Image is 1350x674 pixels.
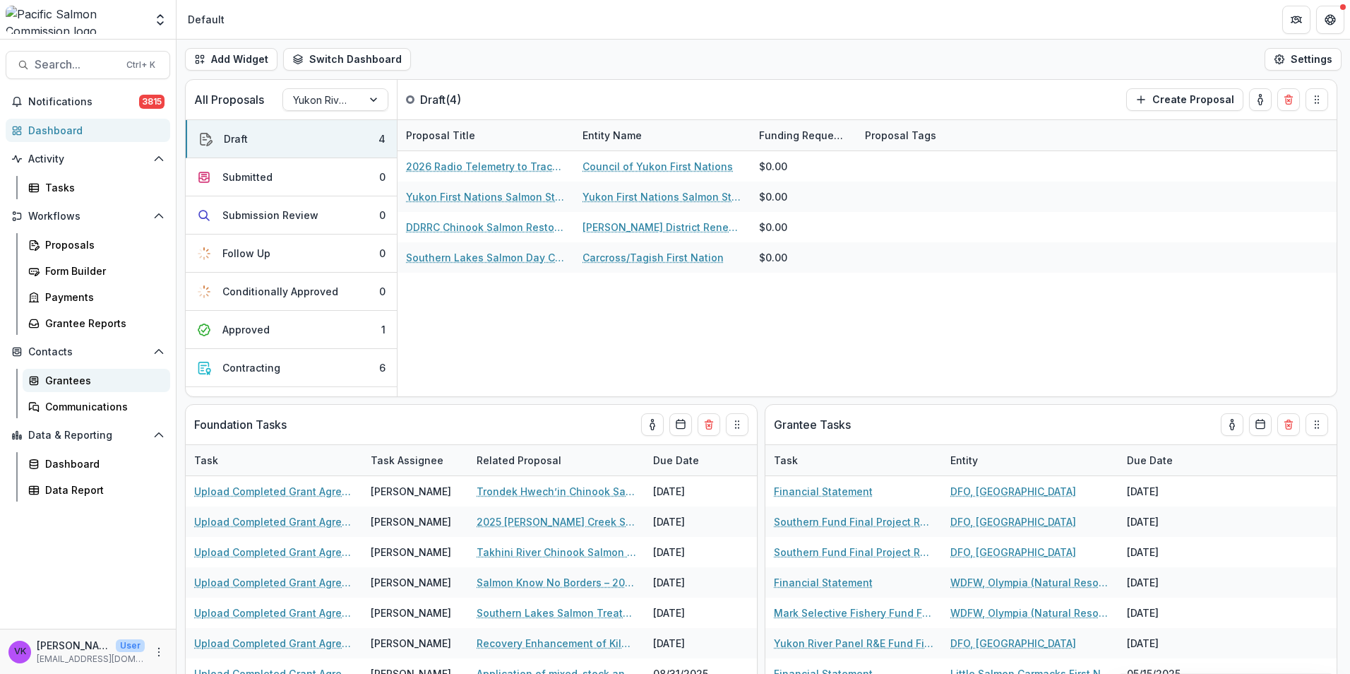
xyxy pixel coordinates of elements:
[378,131,386,146] div: 4
[186,273,397,311] button: Conditionally Approved0
[398,120,574,150] div: Proposal Title
[1306,413,1328,436] button: Drag
[371,545,451,560] div: [PERSON_NAME]
[1118,567,1224,598] div: [DATE]
[765,445,942,475] div: Task
[645,537,751,567] div: [DATE]
[23,233,170,256] a: Proposals
[774,636,933,651] a: Yukon River Panel R&E Fund Final Project Report
[23,259,170,283] a: Form Builder
[23,176,170,199] a: Tasks
[406,220,566,235] a: DDRRC Chinook Salmon Restoration Project
[1126,88,1243,111] button: Create Proposal
[583,250,724,265] a: Carcross/Tagish First Nation
[1277,88,1300,111] button: Delete card
[774,575,873,590] a: Financial Statement
[477,484,636,499] a: Trondek Hwech’in Chinook Salmon Monitoring and Restoration Investigations (Formally Klondike Rive...
[186,158,397,196] button: Submitted0
[283,48,411,71] button: Switch Dashboard
[765,453,806,468] div: Task
[698,413,720,436] button: Delete card
[186,349,397,387] button: Contracting6
[185,48,277,71] button: Add Widget
[950,514,1076,529] a: DFO, [GEOGRAPHIC_DATA]
[6,148,170,170] button: Open Activity
[28,153,148,165] span: Activity
[398,128,484,143] div: Proposal Title
[6,90,170,113] button: Notifications3815
[150,6,170,34] button: Open entity switcher
[124,57,158,73] div: Ctrl + K
[1265,48,1342,71] button: Settings
[942,445,1118,475] div: Entity
[645,507,751,537] div: [DATE]
[362,445,468,475] div: Task Assignee
[194,575,354,590] a: Upload Completed Grant Agreements
[222,360,280,375] div: Contracting
[6,424,170,447] button: Open Data & Reporting
[856,120,1033,150] div: Proposal Tags
[477,636,636,651] a: Recovery Enhancement of Kilbella-Chuckwalla Chinook, [DATE]-[DATE]
[774,416,851,433] p: Grantee Tasks
[23,395,170,418] a: Communications
[950,605,1110,620] a: WDFW, Olympia (Natural Resources Building, [STREET_ADDRESS][US_STATE]
[759,159,787,174] div: $0.00
[6,205,170,227] button: Open Workflows
[1249,88,1272,111] button: toggle-assigned-to-me
[645,445,751,475] div: Due Date
[751,128,856,143] div: Funding Requested
[23,478,170,502] a: Data Report
[45,399,159,414] div: Communications
[645,598,751,628] div: [DATE]
[379,284,386,299] div: 0
[194,545,354,560] a: Upload Completed Grant Agreements
[28,211,148,223] span: Workflows
[186,445,362,475] div: Task
[1249,413,1272,436] button: Calendar
[14,647,26,656] div: Victor Keong
[186,196,397,235] button: Submission Review0
[139,95,165,109] span: 3815
[371,575,451,590] div: [PERSON_NAME]
[194,416,287,433] p: Foundation Tasks
[150,644,167,661] button: More
[477,545,636,560] a: Takhini River Chinook Salmon Sonar Project – Year 5
[379,208,386,223] div: 0
[362,453,452,468] div: Task Assignee
[477,605,636,620] a: Southern Lakes Salmon Treaty Simulation - Youth Perspectives and Solutions
[774,484,873,499] a: Financial Statement
[406,159,566,174] a: 2026 Radio Telemetry to Track Tagged Chinook Salmon
[45,316,159,331] div: Grantee Reports
[28,123,159,138] div: Dashboard
[645,453,707,468] div: Due Date
[379,246,386,261] div: 0
[1221,413,1243,436] button: toggle-assigned-to-me
[6,119,170,142] a: Dashboard
[856,128,945,143] div: Proposal Tags
[1118,598,1224,628] div: [DATE]
[726,413,748,436] button: Drag
[194,605,354,620] a: Upload Completed Grant Agreements
[222,170,273,184] div: Submitted
[574,120,751,150] div: Entity Name
[406,189,566,204] a: Yukon First Nations Salmon Stewardship Alliance - 2025 - Yukon River Panel R&E Fund - Project Pro...
[645,476,751,507] div: [DATE]
[1118,453,1181,468] div: Due Date
[379,360,386,375] div: 6
[583,159,733,174] a: Council of Yukon First Nations
[371,484,451,499] div: [PERSON_NAME]
[669,413,692,436] button: Calendar
[1277,413,1300,436] button: Delete card
[774,514,933,529] a: Southern Fund Final Project Report
[6,6,145,34] img: Pacific Salmon Commission logo
[641,413,664,436] button: toggle-assigned-to-me
[45,456,159,471] div: Dashboard
[222,246,270,261] div: Follow Up
[45,264,159,278] div: Form Builder
[468,453,570,468] div: Related Proposal
[371,514,451,529] div: [PERSON_NAME]
[222,284,338,299] div: Conditionally Approved
[477,514,636,529] a: 2025 [PERSON_NAME] Creek Salmon and Habitat Monitoring Project
[371,636,451,651] div: [PERSON_NAME]
[406,250,566,265] a: Southern Lakes Salmon Day Celebration-Connecting the Broken Salmon Trail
